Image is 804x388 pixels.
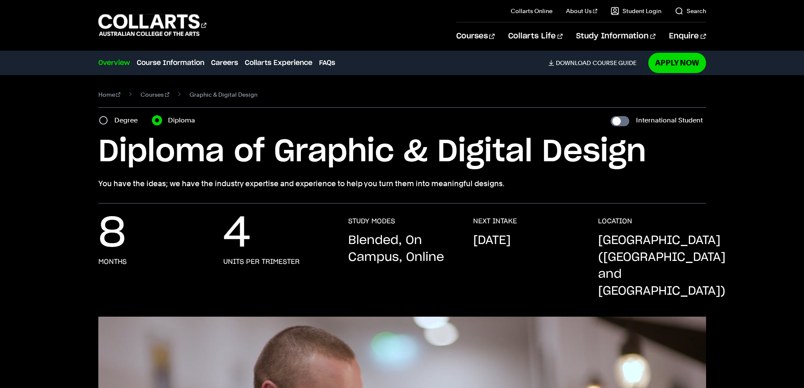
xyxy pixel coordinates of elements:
a: Enquire [669,22,706,50]
h3: LOCATION [598,217,632,225]
p: 8 [98,217,126,251]
span: Download [556,59,591,67]
a: Home [98,89,121,100]
h3: units per trimester [223,258,300,266]
h3: months [98,258,127,266]
a: Student Login [611,7,661,15]
a: Study Information [576,22,655,50]
p: 4 [223,217,251,251]
a: FAQs [319,58,335,68]
a: Course Information [137,58,204,68]
label: Diploma [168,114,200,126]
p: Blended, On Campus, Online [348,232,456,266]
a: Search [675,7,706,15]
a: Courses [141,89,169,100]
a: DownloadCourse Guide [548,59,643,67]
h1: Diploma of Graphic & Digital Design [98,133,706,171]
a: Courses [456,22,495,50]
a: Overview [98,58,130,68]
label: Degree [114,114,143,126]
p: [GEOGRAPHIC_DATA] ([GEOGRAPHIC_DATA] and [GEOGRAPHIC_DATA]) [598,232,725,300]
label: International Student [636,114,703,126]
div: Go to homepage [98,13,206,37]
a: Collarts Experience [245,58,312,68]
h3: NEXT INTAKE [473,217,517,225]
a: Apply Now [648,53,706,73]
p: [DATE] [473,232,511,249]
a: Collarts Online [511,7,552,15]
a: About Us [566,7,597,15]
span: Graphic & Digital Design [189,89,257,100]
a: Collarts Life [508,22,563,50]
a: Careers [211,58,238,68]
h3: STUDY MODES [348,217,395,225]
p: You have the ideas; we have the industry expertise and experience to help you turn them into mean... [98,178,706,190]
